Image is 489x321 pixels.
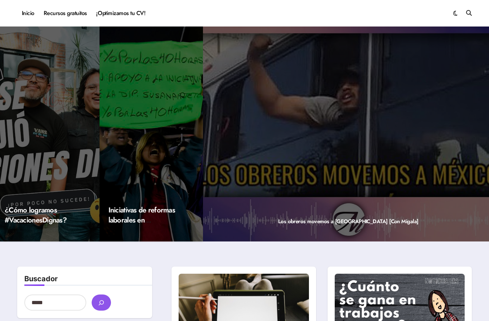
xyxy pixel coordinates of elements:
[108,205,178,245] a: Iniciativas de reformas laborales en [GEOGRAPHIC_DATA] (2023)
[92,294,111,311] button: buscar
[278,217,418,225] a: Los obreros movemos a [GEOGRAPHIC_DATA] [Con Migala]
[92,4,150,23] a: ¡Optimizamos tu CV!
[39,4,92,23] a: Recursos gratuitos
[17,4,39,23] a: Inicio
[24,274,58,283] label: Buscador
[5,205,67,225] a: ¿Cómo logramos #VacacionesDignas?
